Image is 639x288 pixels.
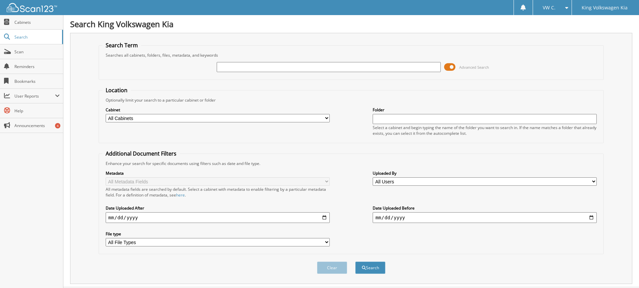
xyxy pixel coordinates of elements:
[543,6,555,10] span: VW C.
[102,150,180,157] legend: Additional Document Filters
[14,108,60,114] span: Help
[176,192,185,198] a: here
[102,97,600,103] div: Optionally limit your search to a particular cabinet or folder
[106,170,330,176] label: Metadata
[317,262,347,274] button: Clear
[70,18,632,30] h1: Search King Volkswagen Kia
[102,42,141,49] legend: Search Term
[373,212,597,223] input: end
[14,123,60,128] span: Announcements
[355,262,385,274] button: Search
[14,34,59,40] span: Search
[373,125,597,136] div: Select a cabinet and begin typing the name of the folder you want to search in. If the name match...
[7,3,57,12] img: scan123-logo-white.svg
[582,6,628,10] span: King Volkswagen Kia
[106,186,330,198] div: All metadata fields are searched by default. Select a cabinet with metadata to enable filtering b...
[373,170,597,176] label: Uploaded By
[106,212,330,223] input: start
[102,161,600,166] div: Enhance your search for specific documents using filters such as date and file type.
[373,107,597,113] label: Folder
[14,49,60,55] span: Scan
[106,107,330,113] label: Cabinet
[373,205,597,211] label: Date Uploaded Before
[14,64,60,69] span: Reminders
[102,52,600,58] div: Searches all cabinets, folders, files, metadata, and keywords
[14,19,60,25] span: Cabinets
[106,205,330,211] label: Date Uploaded After
[459,65,489,70] span: Advanced Search
[106,231,330,237] label: File type
[14,93,55,99] span: User Reports
[102,87,131,94] legend: Location
[55,123,60,128] div: 4
[14,78,60,84] span: Bookmarks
